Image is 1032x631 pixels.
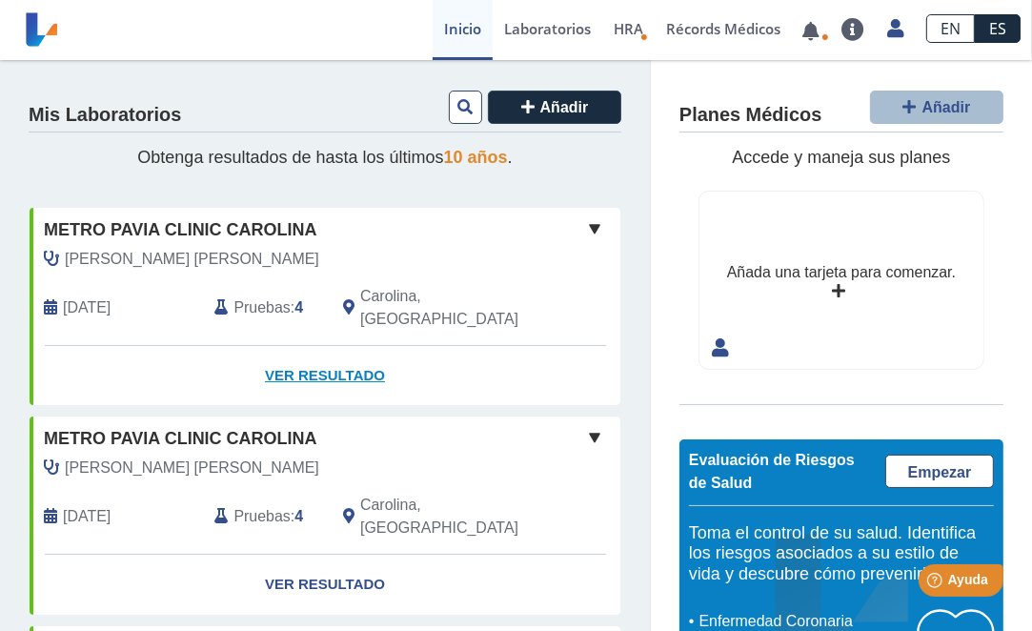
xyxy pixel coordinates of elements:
a: Empezar [885,455,994,488]
span: Caballero Valiente, Baruch [65,248,319,271]
div: : [200,494,329,539]
button: Añadir [870,91,1003,124]
h5: Toma el control de su salud. Identifica los riesgos asociados a su estilo de vida y descubre cómo... [689,523,994,585]
a: ES [975,14,1021,43]
span: 2022-11-08 [63,505,111,528]
b: 4 [294,299,303,315]
span: Carolina, PR [360,285,528,331]
span: Empezar [908,464,972,480]
span: Metro Pavia Clinic Carolina [44,426,317,452]
span: Metro Pavia Clinic Carolina [44,217,317,243]
span: Carolina, PR [360,494,528,539]
a: Ver Resultado [30,555,620,615]
div: Añada una tarjeta para comenzar. [727,261,956,284]
span: Obtenga resultados de hasta los últimos . [137,148,512,167]
a: Ver Resultado [30,346,620,406]
span: Pruebas [233,505,290,528]
div: : [200,285,329,331]
span: 10 años [444,148,508,167]
b: 4 [294,508,303,524]
span: Añadir [540,99,589,115]
span: HRA [614,19,643,38]
a: EN [926,14,975,43]
iframe: Help widget launcher [862,557,1011,610]
h4: Mis Laboratorios [29,104,181,127]
span: 2025-09-15 [63,296,111,319]
span: Pruebas [233,296,290,319]
h4: Planes Médicos [679,104,821,127]
button: Añadir [488,91,621,124]
span: Añadir [922,99,971,115]
span: Evaluación de Riesgos de Salud [689,452,855,491]
span: Caballero Valiente, Baruch [65,457,319,479]
span: Accede y maneja sus planes [732,148,950,167]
